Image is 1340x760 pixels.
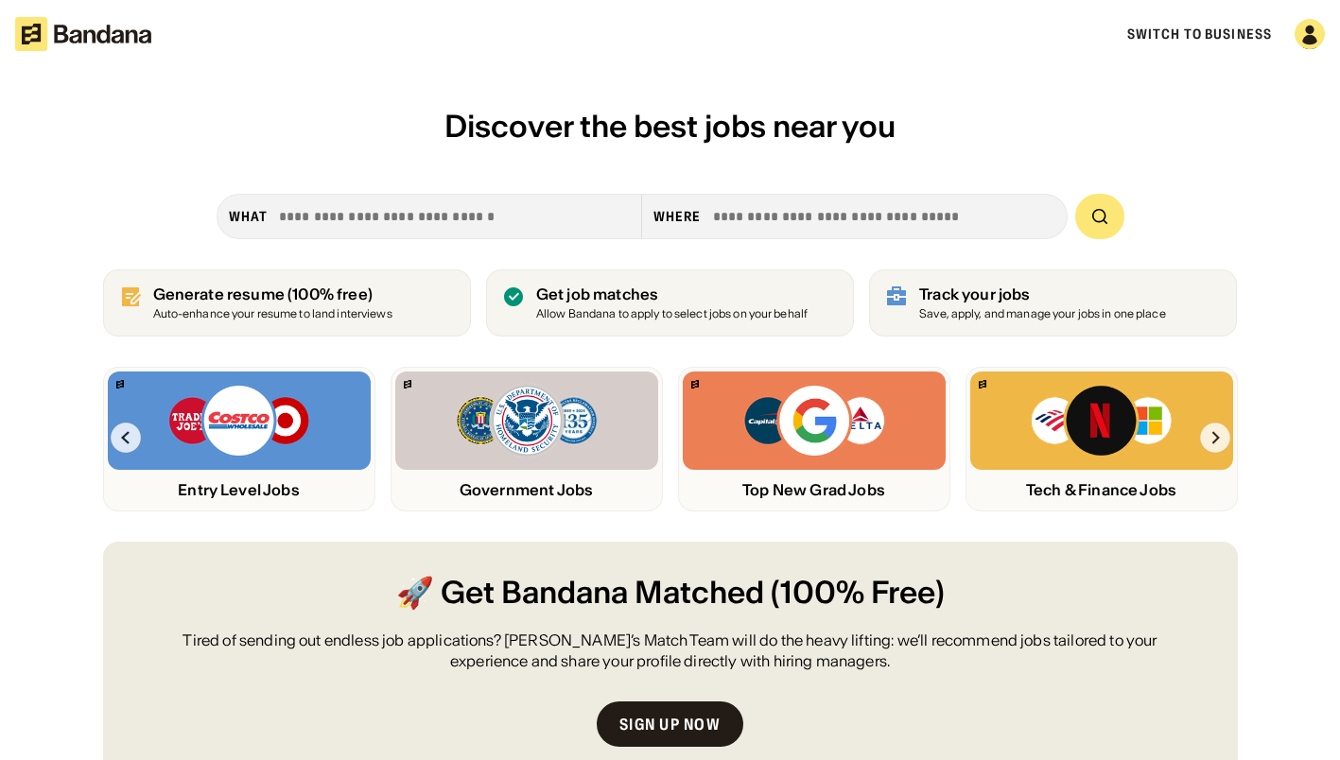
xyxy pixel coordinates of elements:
div: Where [653,208,702,225]
div: Tired of sending out endless job applications? [PERSON_NAME]’s Match Team will do the heavy lifti... [148,630,1192,672]
a: Track your jobs Save, apply, and manage your jobs in one place [869,269,1237,337]
span: Discover the best jobs near you [444,107,896,146]
div: Save, apply, and manage your jobs in one place [919,308,1166,320]
a: Switch to Business [1127,26,1272,43]
a: Generate resume (100% free)Auto-enhance your resume to land interviews [103,269,471,337]
img: FBI, DHS, MWRD logos [455,383,599,458]
div: Track your jobs [919,285,1166,303]
span: (100% Free) [771,572,945,614]
img: Bank of America, Netflix, Microsoft logos [1030,383,1173,458]
img: Bandana logo [116,380,124,389]
img: Capital One, Google, Delta logos [742,383,886,458]
img: Bandana logo [691,380,699,389]
a: Bandana logoFBI, DHS, MWRD logosGovernment Jobs [391,367,663,511]
a: Sign up now [597,701,743,747]
div: Top New Grad Jobs [683,481,946,499]
div: Government Jobs [395,481,658,499]
div: Entry Level Jobs [108,481,371,499]
a: Bandana logoTrader Joe’s, Costco, Target logosEntry Level Jobs [103,367,375,511]
a: Bandana logoCapital One, Google, Delta logosTop New Grad Jobs [678,367,950,511]
div: Get job matches [536,285,808,303]
span: 🚀 Get Bandana Matched [396,572,764,614]
a: Get job matches Allow Bandana to apply to select jobs on your behalf [486,269,854,337]
div: Tech & Finance Jobs [970,481,1233,499]
img: Trader Joe’s, Costco, Target logos [167,383,311,458]
div: what [229,208,268,225]
img: Left Arrow [111,423,141,453]
img: Bandana logo [979,380,986,389]
img: Bandana logo [404,380,411,389]
a: Bandana logoBank of America, Netflix, Microsoft logosTech & Finance Jobs [966,367,1238,511]
img: Right Arrow [1200,423,1230,453]
span: (100% free) [287,285,373,303]
div: Generate resume [153,285,392,303]
div: Sign up now [619,717,721,732]
div: Allow Bandana to apply to select jobs on your behalf [536,308,808,320]
img: Bandana logotype [15,17,151,51]
div: Auto-enhance your resume to land interviews [153,308,392,320]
